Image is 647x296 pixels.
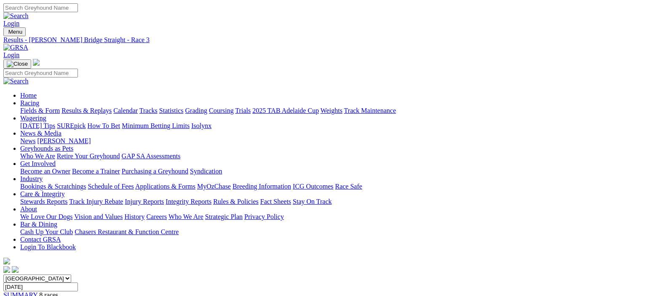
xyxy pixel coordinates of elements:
[168,213,203,220] a: Who We Are
[166,198,211,205] a: Integrity Reports
[37,137,91,144] a: [PERSON_NAME]
[20,236,61,243] a: Contact GRSA
[20,122,637,130] div: Wagering
[159,107,184,114] a: Statistics
[8,29,22,35] span: Menu
[20,107,637,115] div: Racing
[74,213,123,220] a: Vision and Values
[57,122,86,129] a: SUREpick
[335,183,362,190] a: Race Safe
[20,183,86,190] a: Bookings & Scratchings
[20,228,637,236] div: Bar & Dining
[61,107,112,114] a: Results & Replays
[88,122,120,129] a: How To Bet
[139,107,158,114] a: Tracks
[20,243,76,251] a: Login To Blackbook
[135,183,195,190] a: Applications & Forms
[20,221,57,228] a: Bar & Dining
[3,44,28,51] img: GRSA
[20,122,55,129] a: [DATE] Tips
[20,152,637,160] div: Greyhounds as Pets
[20,107,60,114] a: Fields & Form
[124,213,144,220] a: History
[244,213,284,220] a: Privacy Policy
[20,190,65,197] a: Care & Integrity
[88,183,134,190] a: Schedule of Fees
[20,92,37,99] a: Home
[20,130,61,137] a: News & Media
[3,266,10,273] img: facebook.svg
[20,160,56,167] a: Get Involved
[235,107,251,114] a: Trials
[146,213,167,220] a: Careers
[190,168,222,175] a: Syndication
[12,266,19,273] img: twitter.svg
[197,183,231,190] a: MyOzChase
[260,198,291,205] a: Fact Sheets
[20,175,43,182] a: Industry
[3,283,78,291] input: Select date
[293,198,332,205] a: Stay On Track
[122,168,188,175] a: Purchasing a Greyhound
[20,213,72,220] a: We Love Our Dogs
[20,228,73,235] a: Cash Up Your Club
[20,137,637,145] div: News & Media
[293,183,333,190] a: ICG Outcomes
[20,137,35,144] a: News
[33,59,40,66] img: logo-grsa-white.png
[233,183,291,190] a: Breeding Information
[20,213,637,221] div: About
[3,12,29,20] img: Search
[185,107,207,114] a: Grading
[3,77,29,85] img: Search
[20,168,70,175] a: Become an Owner
[3,27,26,36] button: Toggle navigation
[191,122,211,129] a: Isolynx
[20,205,37,213] a: About
[69,198,123,205] a: Track Injury Rebate
[213,198,259,205] a: Rules & Policies
[20,115,46,122] a: Wagering
[3,59,31,69] button: Toggle navigation
[20,145,73,152] a: Greyhounds as Pets
[57,152,120,160] a: Retire Your Greyhound
[113,107,138,114] a: Calendar
[122,152,181,160] a: GAP SA Assessments
[20,183,637,190] div: Industry
[20,198,637,205] div: Care & Integrity
[3,258,10,264] img: logo-grsa-white.png
[20,152,55,160] a: Who We Are
[72,168,120,175] a: Become a Trainer
[125,198,164,205] a: Injury Reports
[3,69,78,77] input: Search
[205,213,243,220] a: Strategic Plan
[344,107,396,114] a: Track Maintenance
[75,228,179,235] a: Chasers Restaurant & Function Centre
[3,20,19,27] a: Login
[20,198,67,205] a: Stewards Reports
[20,99,39,107] a: Racing
[20,168,637,175] div: Get Involved
[252,107,319,114] a: 2025 TAB Adelaide Cup
[321,107,342,114] a: Weights
[209,107,234,114] a: Coursing
[3,3,78,12] input: Search
[3,36,637,44] a: Results - [PERSON_NAME] Bridge Straight - Race 3
[7,61,28,67] img: Close
[122,122,190,129] a: Minimum Betting Limits
[3,51,19,59] a: Login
